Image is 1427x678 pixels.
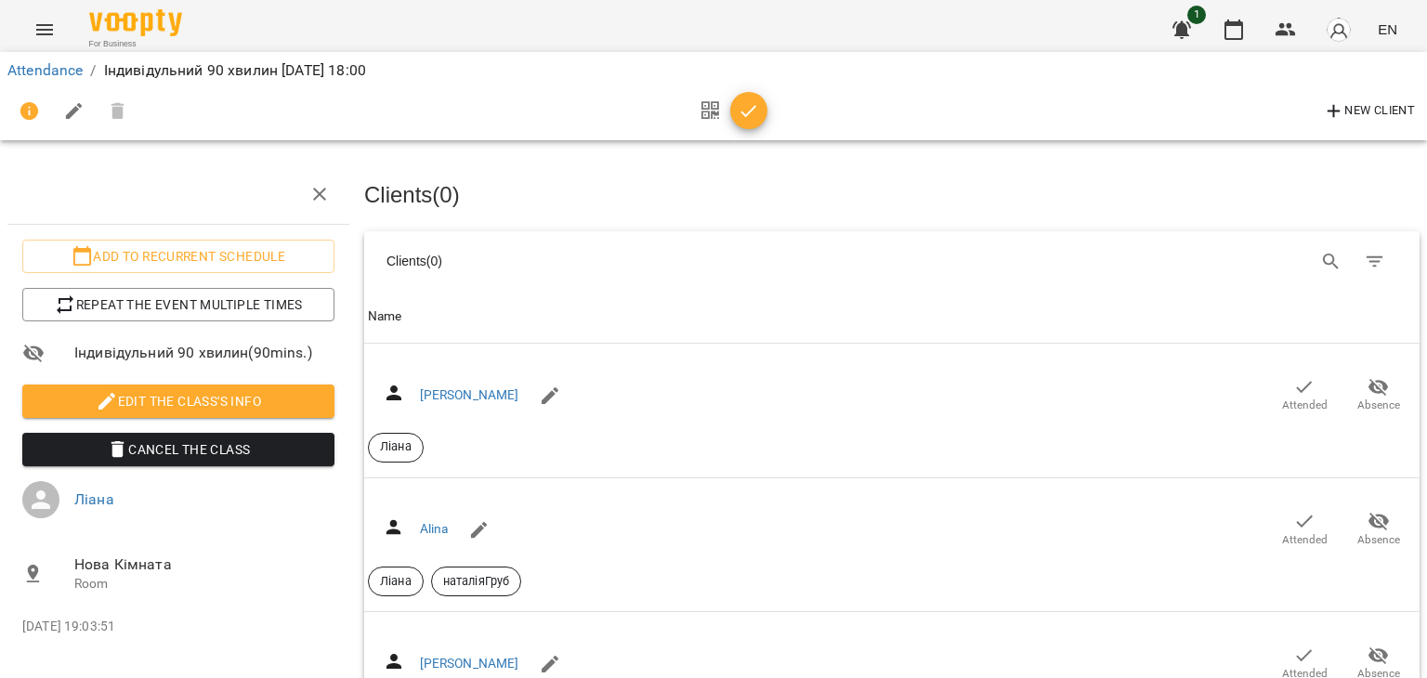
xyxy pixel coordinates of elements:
[104,59,366,82] p: Індивідульний 90 хвилин [DATE] 18:00
[1326,17,1352,43] img: avatar_s.png
[22,618,334,636] p: [DATE] 19:03:51
[1357,532,1400,548] span: Absence
[37,293,320,316] span: Repeat the event multiple times
[89,38,182,50] span: For Business
[7,61,83,79] a: Attendance
[74,554,334,576] span: Нова Кімната
[420,521,449,536] a: Alina
[1378,20,1397,39] span: EN
[1318,97,1420,126] button: New Client
[74,575,334,593] p: Room
[22,433,334,466] button: Cancel the class
[7,59,1420,82] nav: breadcrumb
[1357,398,1400,413] span: Absence
[1267,370,1342,422] button: Attended
[74,342,334,364] span: Індивідульний 90 хвилин ( 90 mins. )
[1323,100,1415,123] span: New Client
[420,656,519,671] a: [PERSON_NAME]
[368,306,402,328] div: Name
[432,573,521,590] span: наталіяГруб
[1353,240,1397,284] button: Filter
[22,7,67,52] button: Menu
[1282,532,1328,548] span: Attended
[22,240,334,273] button: Add to recurrent schedule
[386,252,875,270] div: Clients ( 0 )
[1282,398,1328,413] span: Attended
[1342,370,1416,422] button: Absence
[368,306,402,328] div: Sort
[1342,503,1416,555] button: Absence
[37,245,320,267] span: Add to recurrent schedule
[420,387,519,402] a: [PERSON_NAME]
[74,490,114,508] a: Ліана
[22,288,334,321] button: Repeat the event multiple times
[1267,503,1342,555] button: Attended
[22,385,334,418] button: Edit the class's Info
[364,183,1420,207] h3: Clients ( 0 )
[1309,240,1354,284] button: Search
[368,306,1416,328] span: Name
[90,59,96,82] li: /
[369,438,423,455] span: Ліана
[369,573,423,590] span: Ліана
[1370,12,1405,46] button: EN
[37,390,320,412] span: Edit the class's Info
[37,438,320,461] span: Cancel the class
[364,231,1420,291] div: Table Toolbar
[1187,6,1206,24] span: 1
[89,9,182,36] img: Voopty Logo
